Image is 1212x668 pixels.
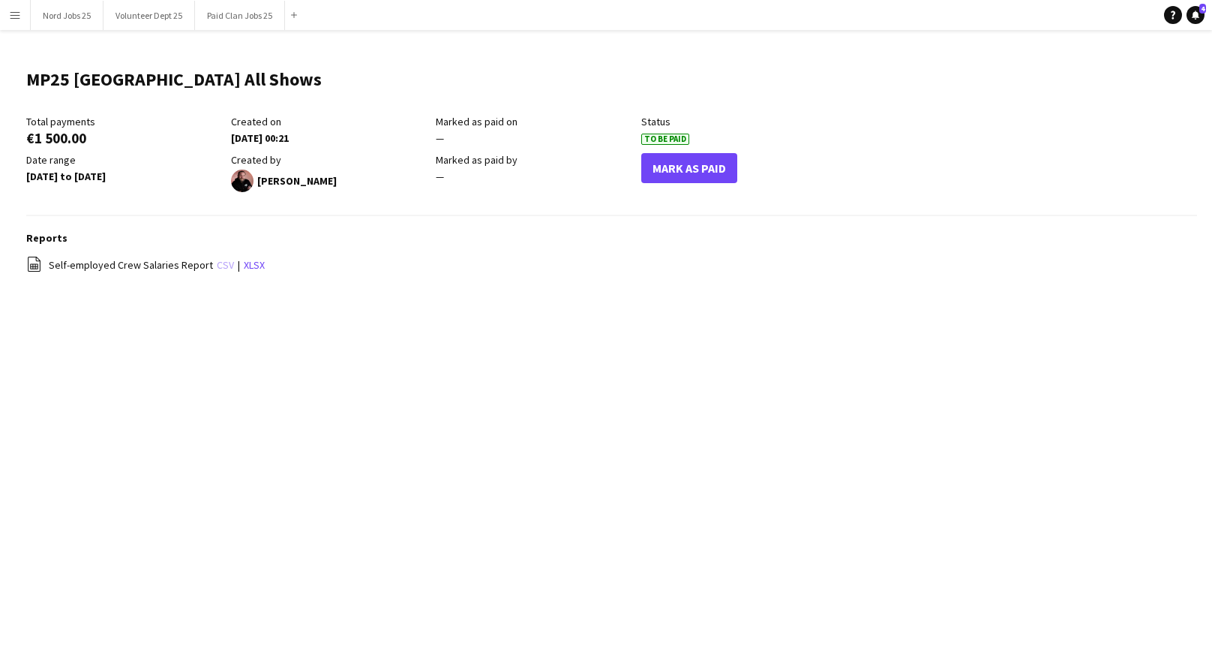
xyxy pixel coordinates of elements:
[26,231,1197,245] h3: Reports
[103,1,195,30] button: Volunteer Dept 25
[26,170,223,183] div: [DATE] to [DATE]
[26,256,1197,275] div: |
[436,170,444,183] span: —
[436,153,633,167] div: Marked as paid by
[1199,4,1206,14] span: 4
[231,153,428,167] div: Created by
[26,115,223,128] div: Total payments
[26,68,322,91] h1: MP25 [GEOGRAPHIC_DATA] All Shows
[26,153,223,167] div: Date range
[1186,6,1204,24] a: 4
[231,115,428,128] div: Created on
[195,1,285,30] button: Paid Clan Jobs 25
[641,153,737,183] button: Mark As Paid
[217,258,234,272] a: csv
[436,115,633,128] div: Marked as paid on
[244,258,265,272] a: xlsx
[231,170,428,192] div: [PERSON_NAME]
[31,1,103,30] button: Nord Jobs 25
[436,131,444,145] span: —
[231,131,428,145] div: [DATE] 00:21
[26,131,223,145] div: €1 500.00
[641,115,838,128] div: Status
[641,134,689,145] span: To Be Paid
[49,258,213,272] span: Self-employed Crew Salaries Report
